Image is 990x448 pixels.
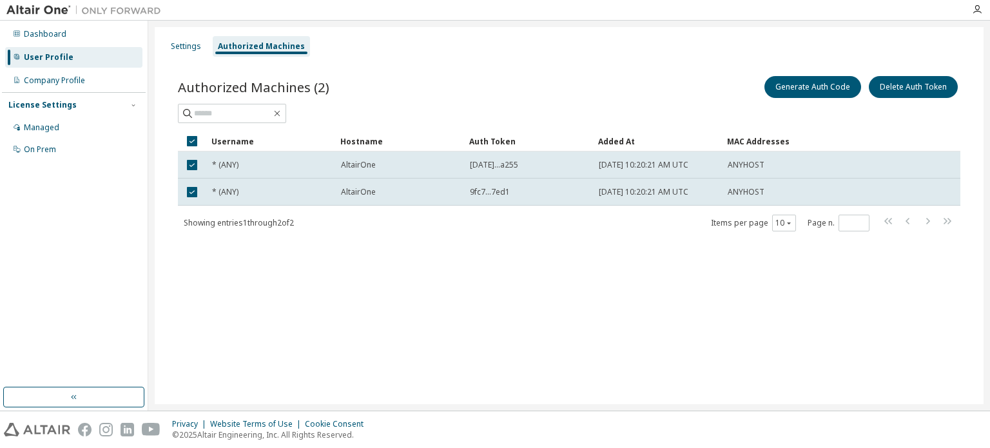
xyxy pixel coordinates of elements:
img: facebook.svg [78,423,92,436]
div: Managed [24,122,59,133]
span: Page n. [808,215,869,231]
div: User Profile [24,52,73,63]
p: © 2025 Altair Engineering, Inc. All Rights Reserved. [172,429,371,440]
div: Authorized Machines [218,41,305,52]
div: Website Terms of Use [210,419,305,429]
span: AltairOne [341,160,376,170]
span: Items per page [711,215,796,231]
span: 9fc7...7ed1 [470,187,510,197]
div: Privacy [172,419,210,429]
div: Added At [598,131,717,151]
span: [DATE]...a255 [470,160,518,170]
img: instagram.svg [99,423,113,436]
img: Altair One [6,4,168,17]
span: * (ANY) [212,187,238,197]
span: [DATE] 10:20:21 AM UTC [599,160,688,170]
span: * (ANY) [212,160,238,170]
div: Hostname [340,131,459,151]
button: Generate Auth Code [764,76,861,98]
span: ANYHOST [728,160,764,170]
img: youtube.svg [142,423,160,436]
button: 10 [775,218,793,228]
button: Delete Auth Token [869,76,958,98]
span: [DATE] 10:20:21 AM UTC [599,187,688,197]
img: altair_logo.svg [4,423,70,436]
div: Auth Token [469,131,588,151]
span: Authorized Machines (2) [178,78,329,96]
img: linkedin.svg [121,423,134,436]
span: AltairOne [341,187,376,197]
div: MAC Addresses [727,131,825,151]
div: Username [211,131,330,151]
div: License Settings [8,100,77,110]
div: Settings [171,41,201,52]
div: Dashboard [24,29,66,39]
span: ANYHOST [728,187,764,197]
span: Showing entries 1 through 2 of 2 [184,217,294,228]
div: On Prem [24,144,56,155]
div: Company Profile [24,75,85,86]
div: Cookie Consent [305,419,371,429]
